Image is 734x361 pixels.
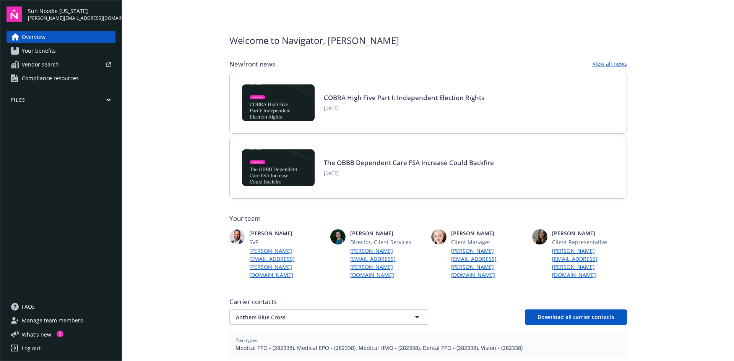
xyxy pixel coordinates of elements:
[451,247,526,279] a: [PERSON_NAME][EMAIL_ADDRESS][PERSON_NAME][DOMAIN_NAME]
[235,344,621,352] span: Medical PPO - (282338), Medical EPO - (282338), Medical HMO - (282338), Dental PPO - (282338), Vi...
[532,229,547,244] img: photo
[6,58,115,71] a: Vendor search
[229,309,428,325] button: Anthem Blue Cross
[350,247,425,279] a: [PERSON_NAME][EMAIL_ADDRESS][PERSON_NAME][DOMAIN_NAME]
[324,170,494,177] span: [DATE]
[229,34,399,47] span: Welcome to Navigator , [PERSON_NAME]
[525,309,627,325] button: Download all carrier contacts
[350,229,425,237] span: [PERSON_NAME]
[22,301,35,313] span: FAQs
[235,337,621,344] span: Plan types
[6,97,115,106] button: Files
[242,149,315,186] img: BLOG-Card Image - Compliance - OBBB Dep Care FSA - 08-01-25.jpg
[249,238,324,246] span: SVP
[249,247,324,279] a: [PERSON_NAME][EMAIL_ADDRESS][PERSON_NAME][DOMAIN_NAME]
[330,229,346,244] img: photo
[28,15,115,22] span: [PERSON_NAME][EMAIL_ADDRESS][DOMAIN_NAME]
[229,229,245,244] img: photo
[22,58,59,71] span: Vendor search
[28,6,115,22] button: Sun Noodle [US_STATE][PERSON_NAME][EMAIL_ADDRESS][DOMAIN_NAME]
[22,314,83,327] span: Manage team members
[350,238,425,246] span: Director, Client Services
[22,330,51,338] span: What ' s new
[324,158,494,167] a: The OBBB Dependent Care FSA Increase Could Backfire
[236,313,395,321] span: Anthem Blue Cross
[229,297,627,306] span: Carrier contacts
[22,342,41,355] div: Log out
[6,72,115,84] a: Compliance resources
[6,314,115,327] a: Manage team members
[22,45,56,57] span: Your benefits
[229,214,627,223] span: Your team
[552,229,627,237] span: [PERSON_NAME]
[431,229,447,244] img: photo
[229,60,275,69] span: Newfront news
[22,72,79,84] span: Compliance resources
[249,229,324,237] span: [PERSON_NAME]
[324,93,484,102] a: COBRA High Five Part I: Independent Election Rights
[242,84,315,121] img: BLOG-Card Image - Compliance - COBRA High Five Pt 1 07-18-25.jpg
[6,301,115,313] a: FAQs
[28,7,115,15] span: Sun Noodle [US_STATE]
[6,31,115,43] a: Overview
[538,313,614,321] span: Download all carrier contacts
[6,330,63,338] button: What's new1
[552,238,627,246] span: Client Representative
[552,247,627,279] a: [PERSON_NAME][EMAIL_ADDRESS][PERSON_NAME][DOMAIN_NAME]
[593,60,627,69] a: View all news
[451,229,526,237] span: [PERSON_NAME]
[451,238,526,246] span: Client Manager
[6,6,22,22] img: navigator-logo.svg
[6,45,115,57] a: Your benefits
[22,31,45,43] span: Overview
[324,105,484,112] span: [DATE]
[57,330,63,337] div: 1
